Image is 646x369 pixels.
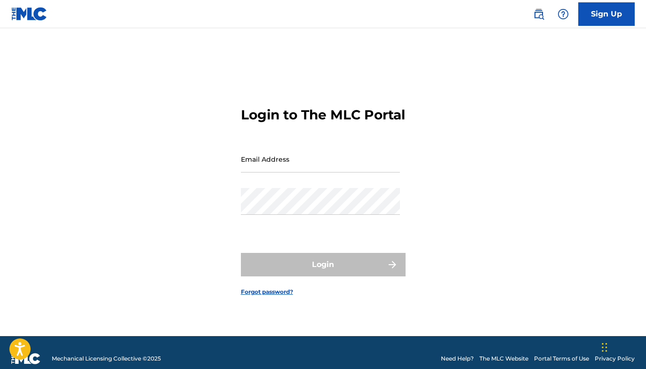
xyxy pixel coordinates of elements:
div: Help [554,5,573,24]
span: Mechanical Licensing Collective © 2025 [52,354,161,363]
img: logo [11,353,40,364]
a: Sign Up [578,2,635,26]
a: Portal Terms of Use [534,354,589,363]
a: Public Search [529,5,548,24]
iframe: Chat Widget [599,324,646,369]
img: search [533,8,544,20]
a: Need Help? [441,354,474,363]
a: Privacy Policy [595,354,635,363]
img: help [558,8,569,20]
img: MLC Logo [11,7,48,21]
h3: Login to The MLC Portal [241,107,405,123]
a: Forgot password? [241,288,293,296]
div: Drag [602,333,607,361]
a: The MLC Website [479,354,528,363]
